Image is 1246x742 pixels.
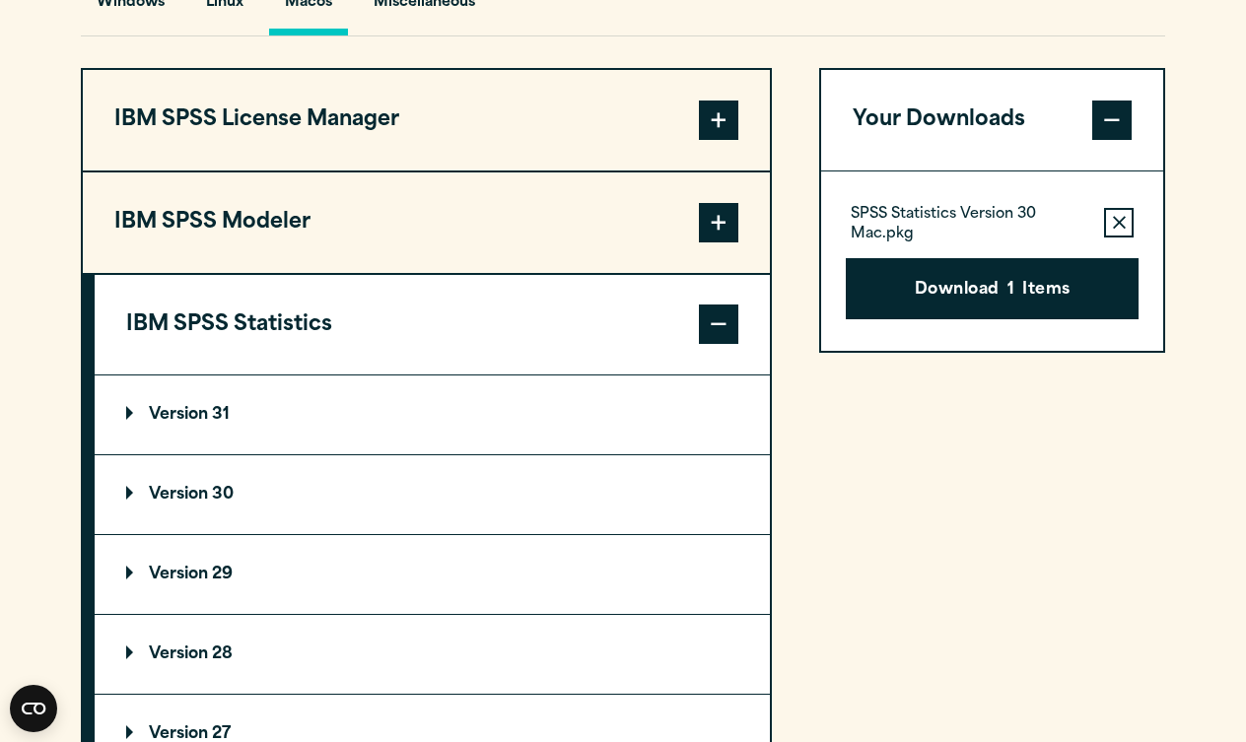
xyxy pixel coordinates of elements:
[83,172,770,273] button: IBM SPSS Modeler
[95,375,770,454] summary: Version 31
[83,70,770,170] button: IBM SPSS License Manager
[126,487,234,503] p: Version 30
[95,455,770,534] summary: Version 30
[821,70,1163,170] button: Your Downloads
[846,258,1139,319] button: Download1Items
[95,275,770,375] button: IBM SPSS Statistics
[126,646,233,662] p: Version 28
[10,685,57,732] button: Open CMP widget
[851,205,1088,244] p: SPSS Statistics Version 30 Mac.pkg
[95,535,770,614] summary: Version 29
[126,567,233,582] p: Version 29
[821,170,1163,351] div: Your Downloads
[126,407,230,423] p: Version 31
[1007,278,1014,304] span: 1
[126,726,231,742] p: Version 27
[95,615,770,694] summary: Version 28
